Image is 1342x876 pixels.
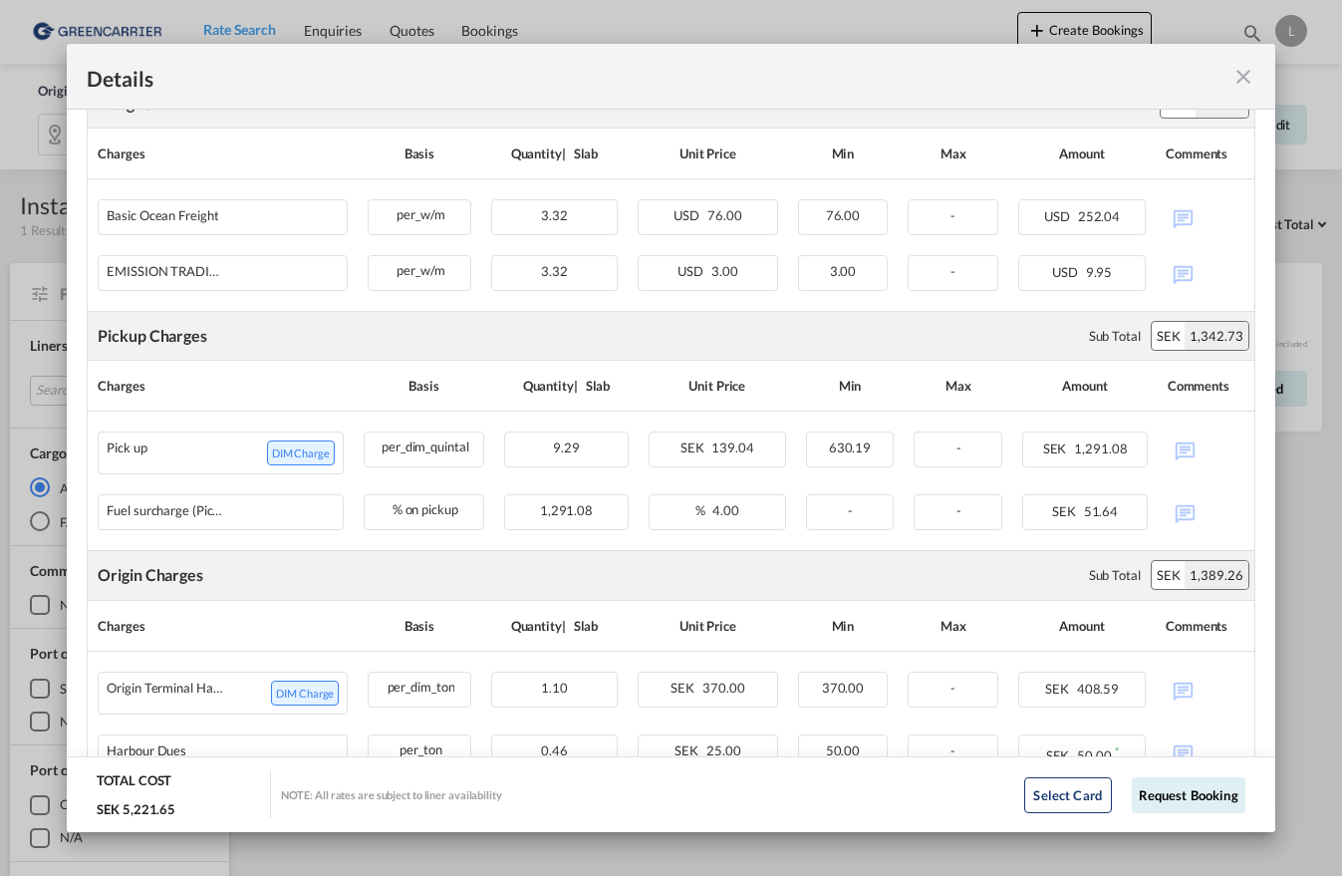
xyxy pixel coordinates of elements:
div: per_ton [369,735,469,760]
div: TOTAL COST [97,771,171,799]
span: DIM Charge [271,681,339,706]
div: Amount [1018,611,1146,641]
span: 9.95 [1086,264,1113,280]
span: 0.46 [541,742,568,758]
div: per_w/m [369,200,469,225]
th: Comments [1156,601,1254,652]
div: Unit Price [638,611,777,641]
div: Sub Total [1089,327,1141,345]
sup: Minimum amount [1115,744,1119,757]
button: Select Card [1024,777,1112,813]
span: 76.00 [707,207,742,223]
span: 370.00 [822,680,864,696]
span: USD [1052,264,1083,280]
span: SEK [674,742,703,758]
div: Charges [98,139,348,168]
div: Max [914,371,1002,401]
md-icon: icon-close fg-AAA8AD m-0 cursor [1231,65,1255,89]
div: No Comments Available [1168,432,1244,466]
div: per_w/m [369,256,469,281]
span: 3.32 [541,263,568,279]
span: 370.00 [702,680,744,696]
div: 1,342.73 [1185,322,1247,350]
button: Request Booking [1132,777,1245,813]
span: SEK [1046,747,1075,763]
div: Max [908,139,998,168]
span: 4.00 [712,502,739,518]
div: No Comments Available [1166,672,1244,707]
div: Unit Price [638,139,777,168]
span: - [950,680,955,696]
div: per_dim_quintal [365,433,483,457]
div: Basic Ocean Freight [107,208,218,223]
span: 408.59 [1077,681,1119,697]
div: SEK [1152,322,1186,350]
span: 51.64 [1084,503,1119,519]
span: 1.10 [541,680,568,696]
div: No Comments Available [1168,494,1244,529]
div: Min [798,611,889,641]
span: 9.29 [553,439,580,455]
div: Quantity | Slab [504,371,629,401]
span: 252.04 [1078,208,1120,224]
span: SEK [1045,681,1074,697]
div: Sub Total [1089,566,1141,584]
span: - [848,502,853,518]
div: per_dim_ton [369,673,469,698]
div: SEK [1152,561,1186,589]
div: Harbour Dues [107,743,186,758]
span: 1,291.08 [1074,440,1127,456]
div: Origin Terminal Handling Charge [107,681,226,706]
div: Amount [1018,139,1146,168]
div: Pickup Charges [98,325,207,347]
div: % on pickup [365,495,483,520]
span: 3.00 [711,263,738,279]
div: No Comments Available [1166,255,1244,290]
span: % [695,502,710,518]
span: - [956,439,961,455]
div: No Comments Available [1166,199,1244,234]
span: 76.00 [826,207,861,223]
div: No Comments Available [1166,734,1244,769]
span: 50.00 [1077,747,1112,763]
div: Min [798,139,889,168]
div: Origin Charges [98,564,203,586]
span: 25.00 [706,742,741,758]
div: Basis [368,611,470,641]
div: Fuel surcharge (Pick up) [107,503,226,518]
div: SEK 5,221.65 [97,800,175,818]
div: EMISSION TRADING SYSTEM (ETS) [107,264,226,279]
div: Amount [1022,371,1147,401]
div: Min [806,371,895,401]
div: Basis [368,139,470,168]
span: - [950,263,955,279]
span: - [950,742,955,758]
span: USD [673,207,704,223]
div: Details [87,64,1138,89]
div: Basis [364,371,484,401]
div: Charges [98,611,348,641]
div: Quantity | Slab [491,139,619,168]
span: 50.00 [826,742,861,758]
div: Unit Price [649,371,785,401]
span: SEK [671,680,699,696]
span: - [950,207,955,223]
span: SEK [680,439,709,455]
div: 1,389.26 [1185,561,1247,589]
span: 3.00 [830,263,857,279]
span: 3.32 [541,207,568,223]
span: USD [677,263,708,279]
div: Max [908,611,998,641]
span: DIM Charge [267,440,335,465]
span: 630.19 [829,439,871,455]
div: NOTE: All rates are subject to liner availability [281,787,502,802]
span: SEK [1052,503,1081,519]
md-dialog: Pickup Door ... [67,44,1274,832]
span: - [956,502,961,518]
div: Pick up [107,440,146,465]
div: Quantity | Slab [491,611,619,641]
span: 1,291.08 [540,502,593,518]
span: SEK [1043,440,1072,456]
th: Comments [1158,361,1254,412]
span: 139.04 [711,439,753,455]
